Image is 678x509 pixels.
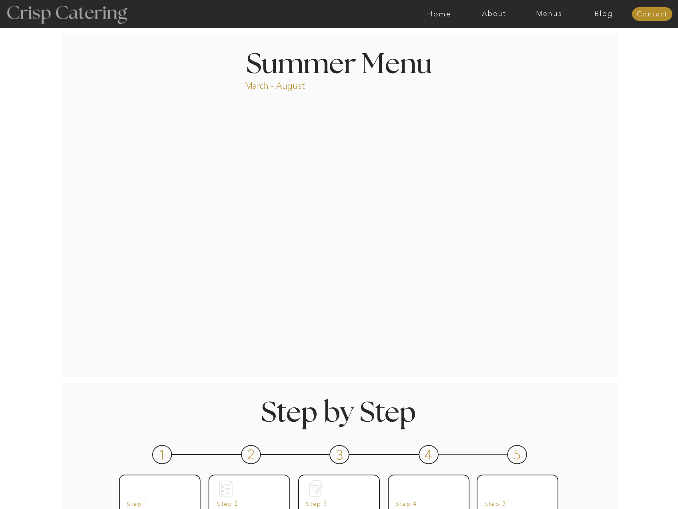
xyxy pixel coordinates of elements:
[467,10,522,18] a: About
[576,10,631,18] a: Blog
[424,448,433,459] h3: 4
[522,10,576,18] a: Menus
[513,448,522,459] h3: 5
[245,80,355,89] p: March - August
[228,51,450,74] h1: Summer Menu
[158,448,167,459] h3: 1
[247,447,256,459] h3: 2
[412,10,467,18] a: Home
[632,10,672,18] a: Contact
[335,448,345,459] h3: 3
[227,399,450,423] h1: Step by Step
